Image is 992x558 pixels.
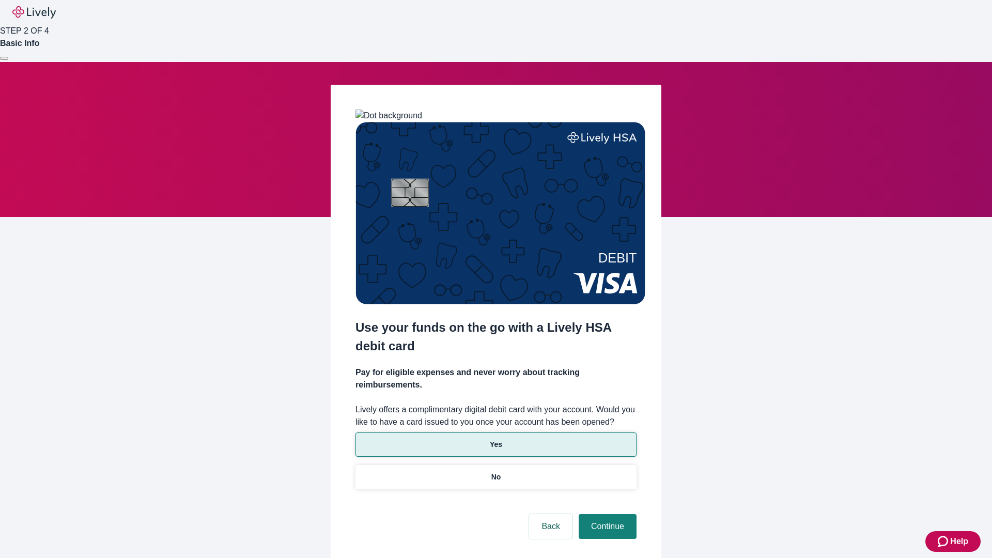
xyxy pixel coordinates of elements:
[355,366,637,391] h4: Pay for eligible expenses and never worry about tracking reimbursements.
[579,514,637,539] button: Continue
[355,318,637,355] h2: Use your funds on the go with a Lively HSA debit card
[490,439,502,450] p: Yes
[12,6,56,19] img: Lively
[938,535,950,548] svg: Zendesk support icon
[491,472,501,483] p: No
[355,404,637,428] label: Lively offers a complimentary digital debit card with your account. Would you like to have a card...
[529,514,572,539] button: Back
[950,535,968,548] span: Help
[925,531,981,552] button: Zendesk support iconHelp
[355,465,637,489] button: No
[355,110,422,122] img: Dot background
[355,122,645,304] img: Debit card
[355,432,637,457] button: Yes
